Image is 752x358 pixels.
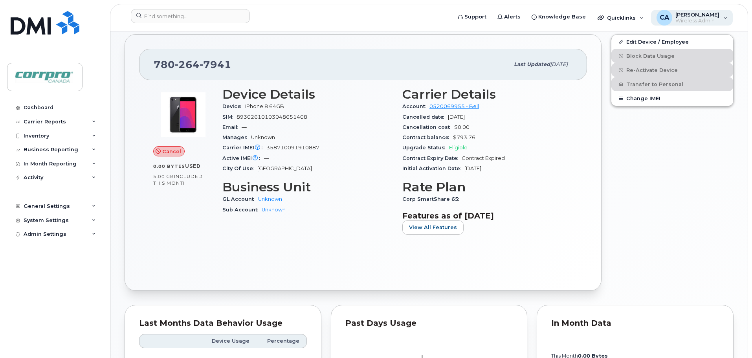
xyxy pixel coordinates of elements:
span: used [185,163,201,169]
button: Re-Activate Device [611,63,733,77]
span: Manager [222,134,251,140]
h3: Features as of [DATE] [402,211,573,220]
h3: Business Unit [222,180,393,194]
span: Wireless Admin [675,18,719,24]
h3: Device Details [222,87,393,101]
span: included this month [153,173,203,186]
th: Percentage [257,334,307,348]
span: Initial Activation Date [402,165,464,171]
span: Alerts [504,13,521,21]
button: View All Features [402,220,464,235]
img: image20231002-3703462-bzhi73.jpeg [160,91,207,138]
span: Carrier IMEI [222,145,266,151]
div: Quicklinks [592,10,649,26]
span: Re-Activate Device [626,67,678,73]
th: Device Usage [201,334,257,348]
span: Corp SmartShare 65 [402,196,463,202]
button: Block Data Usage [611,49,733,63]
span: [PERSON_NAME] [675,11,719,18]
span: Cancel [162,148,181,155]
div: In Month Data [551,319,719,327]
button: Transfer to Personal [611,77,733,91]
span: Email [222,124,242,130]
a: Unknown [262,207,286,213]
span: Knowledge Base [538,13,586,21]
span: Active IMEI [222,155,264,161]
a: Unknown [258,196,282,202]
span: [GEOGRAPHIC_DATA] [257,165,312,171]
span: — [242,124,247,130]
a: Alerts [492,9,526,25]
span: $0.00 [454,124,470,130]
h3: Carrier Details [402,87,573,101]
span: Account [402,103,429,109]
span: 5.00 GB [153,174,174,179]
span: View All Features [409,224,457,231]
span: Cancelled date [402,114,448,120]
span: [DATE] [464,165,481,171]
span: Last updated [514,61,550,67]
span: 780 [154,59,231,70]
span: Cancellation cost [402,124,454,130]
span: iPhone 8 64GB [245,103,284,109]
a: Edit Device / Employee [611,35,733,49]
span: Contract balance [402,134,453,140]
span: [DATE] [448,114,465,120]
button: Change IMEI [611,91,733,105]
span: 0.00 Bytes [153,163,185,169]
span: CA [660,13,669,22]
span: 264 [175,59,200,70]
span: Quicklinks [607,15,636,21]
span: $793.76 [453,134,475,140]
span: Device [222,103,245,109]
span: GL Account [222,196,258,202]
span: 89302610103048651408 [237,114,307,120]
span: Contract Expired [462,155,505,161]
h3: Rate Plan [402,180,573,194]
span: Eligible [449,145,468,151]
input: Find something... [131,9,250,23]
span: Contract Expiry Date [402,155,462,161]
span: City Of Use [222,165,257,171]
span: Sub Account [222,207,262,213]
span: 358710091910887 [266,145,319,151]
span: Support [464,13,486,21]
span: SIM [222,114,237,120]
span: Upgrade Status [402,145,449,151]
a: Knowledge Base [526,9,591,25]
span: [DATE] [550,61,568,67]
a: Support [452,9,492,25]
div: Carl Agbay [651,10,733,26]
div: Past Days Usage [345,319,513,327]
div: Last Months Data Behavior Usage [139,319,307,327]
span: — [264,155,269,161]
span: Unknown [251,134,275,140]
a: 0520069955 - Bell [429,103,479,109]
span: 7941 [200,59,231,70]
